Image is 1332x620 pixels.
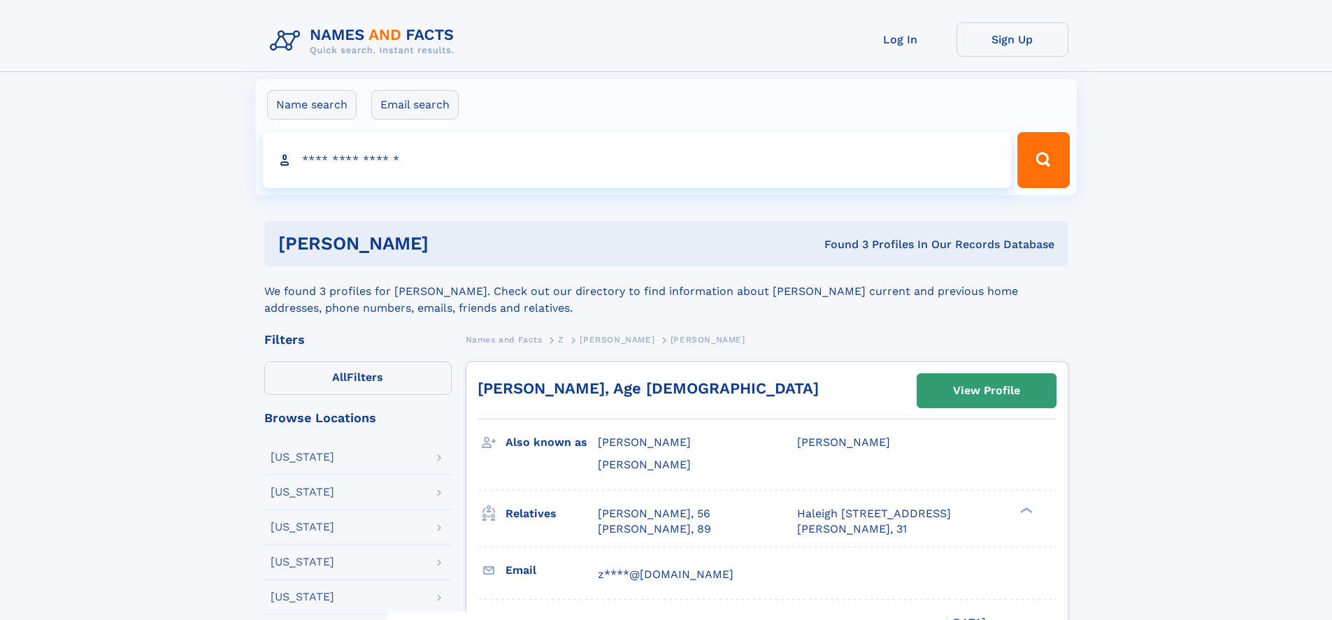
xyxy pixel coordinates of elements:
[478,380,819,397] a: [PERSON_NAME], Age [DEMOGRAPHIC_DATA]
[580,331,654,348] a: [PERSON_NAME]
[506,558,598,582] h3: Email
[264,22,466,60] img: Logo Names and Facts
[271,556,334,568] div: [US_STATE]
[598,435,691,449] span: [PERSON_NAME]
[580,335,654,345] span: [PERSON_NAME]
[264,412,452,424] div: Browse Locations
[263,132,1012,188] input: search input
[845,22,957,57] a: Log In
[271,521,334,533] div: [US_STATE]
[264,333,452,346] div: Filters
[371,90,459,120] label: Email search
[598,506,710,521] a: [PERSON_NAME], 56
[558,335,564,345] span: Z
[797,435,890,449] span: [PERSON_NAME]
[466,331,543,348] a: Names and Facts
[506,502,598,526] h3: Relatives
[271,452,334,463] div: [US_STATE]
[797,521,907,537] a: [PERSON_NAME], 31
[626,237,1054,252] div: Found 3 Profiles In Our Records Database
[332,370,347,384] span: All
[957,22,1068,57] a: Sign Up
[598,521,711,537] a: [PERSON_NAME], 89
[1017,505,1033,514] div: ❯
[267,90,357,120] label: Name search
[953,375,1020,407] div: View Profile
[264,266,1068,317] div: We found 3 profiles for [PERSON_NAME]. Check out our directory to find information about [PERSON_...
[797,506,951,521] a: Haleigh [STREET_ADDRESS]
[264,361,452,395] label: Filters
[558,331,564,348] a: Z
[271,486,334,498] div: [US_STATE]
[278,235,626,252] h1: [PERSON_NAME]
[1017,132,1069,188] button: Search Button
[506,431,598,454] h3: Also known as
[917,374,1056,408] a: View Profile
[598,458,691,471] span: [PERSON_NAME]
[671,335,745,345] span: [PERSON_NAME]
[271,591,334,603] div: [US_STATE]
